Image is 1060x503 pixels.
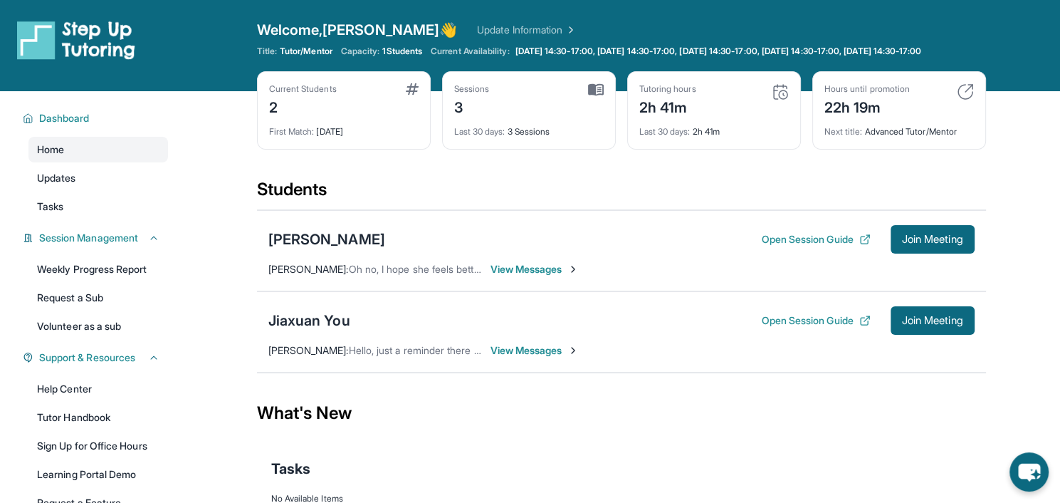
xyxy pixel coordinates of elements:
[28,462,168,487] a: Learning Portal Demo
[1009,452,1049,492] button: chat-button
[28,194,168,219] a: Tasks
[824,95,910,118] div: 22h 19m
[454,118,604,138] div: 3 Sessions
[349,263,486,275] span: Oh no, I hope she feels better!
[957,83,974,100] img: card
[257,20,458,40] span: Welcome, [PERSON_NAME] 👋
[490,343,579,358] span: View Messages
[341,46,380,57] span: Capacity:
[562,23,577,37] img: Chevron Right
[891,306,975,335] button: Join Meeting
[761,313,870,328] button: Open Session Guide
[39,351,135,365] span: Support & Resources
[37,199,63,214] span: Tasks
[454,95,490,118] div: 3
[269,126,315,137] span: First Match :
[772,83,789,100] img: card
[891,225,975,254] button: Join Meeting
[39,111,90,125] span: Dashboard
[454,83,490,95] div: Sessions
[39,231,138,245] span: Session Management
[639,126,691,137] span: Last 30 days :
[28,137,168,162] a: Home
[268,344,349,356] span: [PERSON_NAME] :
[902,235,963,244] span: Join Meeting
[406,83,419,95] img: card
[639,118,789,138] div: 2h 41m
[515,46,922,57] span: [DATE] 14:30-17:00, [DATE] 14:30-17:00, [DATE] 14:30-17:00, [DATE] 14:30-17:00, [DATE] 14:30-17:00
[513,46,925,57] a: [DATE] 14:30-17:00, [DATE] 14:30-17:00, [DATE] 14:30-17:00, [DATE] 14:30-17:00, [DATE] 14:30-17:00
[28,405,168,430] a: Tutor Handbook
[271,459,310,479] span: Tasks
[28,285,168,311] a: Request a Sub
[269,83,337,95] div: Current Students
[824,118,974,138] div: Advanced Tutor/Mentor
[257,46,277,57] span: Title:
[567,345,579,356] img: Chevron-Right
[257,178,986,209] div: Students
[349,344,636,356] span: Hello, just a reminder there is a session [DATE] at 3:30 PM PST!
[17,20,135,60] img: logo
[761,232,870,247] button: Open Session Guide
[588,83,604,96] img: card
[382,46,422,57] span: 1 Students
[37,142,64,157] span: Home
[824,126,863,137] span: Next title :
[28,313,168,339] a: Volunteer as a sub
[28,433,168,459] a: Sign Up for Office Hours
[268,311,350,331] div: Jiaxuan You
[28,376,168,402] a: Help Center
[33,351,159,365] button: Support & Resources
[268,263,349,275] span: [PERSON_NAME] :
[567,264,579,275] img: Chevron-Right
[639,83,696,95] div: Tutoring hours
[268,229,385,249] div: [PERSON_NAME]
[33,231,159,245] button: Session Management
[269,118,419,138] div: [DATE]
[454,126,505,137] span: Last 30 days :
[280,46,332,57] span: Tutor/Mentor
[902,316,963,325] span: Join Meeting
[431,46,509,57] span: Current Availability:
[824,83,910,95] div: Hours until promotion
[28,165,168,191] a: Updates
[257,382,986,445] div: What's New
[490,262,579,276] span: View Messages
[477,23,577,37] a: Update Information
[33,111,159,125] button: Dashboard
[28,256,168,282] a: Weekly Progress Report
[37,171,76,185] span: Updates
[269,95,337,118] div: 2
[639,95,696,118] div: 2h 41m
